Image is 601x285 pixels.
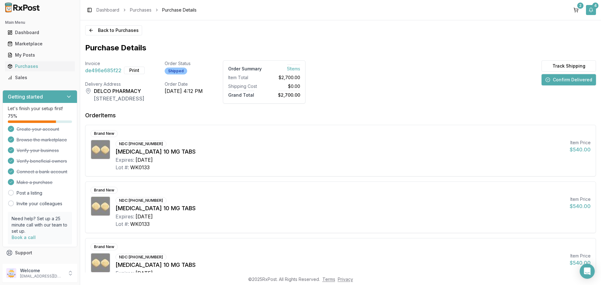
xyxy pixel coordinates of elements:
[17,147,59,154] span: Verify your business
[570,140,591,146] div: Item Price
[90,243,118,250] div: Brand New
[17,126,59,132] span: Create your account
[136,156,153,164] div: [DATE]
[85,25,142,35] button: Back to Purchases
[571,5,581,15] button: 2
[5,49,75,61] a: My Posts
[8,41,72,47] div: Marketplace
[162,7,197,13] span: Purchase Details
[8,93,43,100] h3: Getting started
[570,196,591,202] div: Item Price
[6,268,16,278] img: User avatar
[322,277,335,282] a: Terms
[116,147,565,156] div: [MEDICAL_DATA] 10 MG TABS
[570,202,591,210] div: $540.00
[116,140,167,147] div: NDC: [PHONE_NUMBER]
[90,187,118,194] div: Brand New
[96,7,197,13] nav: breadcrumb
[592,3,598,9] div: 4
[338,277,353,282] a: Privacy
[542,60,596,72] button: Track Shipping
[130,7,152,13] a: Purchases
[8,63,72,69] div: Purchases
[165,68,187,74] div: Shipped
[228,83,262,89] div: Shipping Cost
[165,60,203,67] div: Order Status
[17,137,67,143] span: Browse the marketplace
[3,39,77,49] button: Marketplace
[8,105,72,112] p: Let's finish your setup first!
[91,140,110,159] img: Farxiga 10 MG TABS
[12,235,36,240] a: Book a call
[116,261,565,269] div: [MEDICAL_DATA] 10 MG TABS
[3,73,77,83] button: Sales
[8,52,72,58] div: My Posts
[3,61,77,71] button: Purchases
[96,7,119,13] a: Dashboard
[17,169,67,175] span: Connect a bank account
[278,91,300,98] span: $2,700.00
[85,111,116,120] div: Order Items
[116,220,129,228] div: Lot #:
[228,66,262,72] div: Order Summary
[8,74,72,81] div: Sales
[85,43,596,53] h1: Purchase Details
[20,267,64,274] p: Welcome
[116,269,134,277] div: Expires:
[287,64,300,71] span: 5 Item s
[580,264,595,279] div: Open Intercom Messenger
[116,213,134,220] div: Expires:
[136,269,153,277] div: [DATE]
[116,254,167,261] div: NDC: [PHONE_NUMBER]
[94,95,144,102] div: [STREET_ADDRESS]
[90,130,118,137] div: Brand New
[5,38,75,49] a: Marketplace
[165,81,203,87] div: Order Date
[586,5,596,15] button: 4
[542,74,596,85] button: Confirm Delivered
[124,67,145,74] button: Print
[85,67,121,74] span: de496e685f22
[116,156,134,164] div: Expires:
[116,197,167,204] div: NDC: [PHONE_NUMBER]
[5,72,75,83] a: Sales
[570,259,591,267] div: $540.00
[3,3,43,13] img: RxPost Logo
[15,261,36,267] span: Feedback
[85,60,145,67] div: Invoice
[570,146,591,153] div: $540.00
[8,113,17,119] span: 75 %
[165,87,203,95] div: [DATE] 4:12 PM
[20,274,64,279] p: [EMAIL_ADDRESS][DOMAIN_NAME]
[85,81,145,87] div: Delivery Address
[130,220,150,228] div: WK0133
[12,216,68,234] p: Need help? Set up a 25 minute call with our team to set up.
[3,258,77,270] button: Feedback
[228,91,254,98] span: Grand Total
[5,27,75,38] a: Dashboard
[116,204,565,213] div: [MEDICAL_DATA] 10 MG TABS
[267,74,300,81] div: $2,700.00
[5,61,75,72] a: Purchases
[17,190,42,196] a: Post a listing
[5,20,75,25] h2: Main Menu
[570,253,591,259] div: Item Price
[130,164,150,171] div: WK0133
[3,247,77,258] button: Support
[136,213,153,220] div: [DATE]
[577,3,583,9] div: 2
[91,197,110,216] img: Farxiga 10 MG TABS
[94,87,144,95] div: DELCO PHARMACY
[228,74,262,81] div: Item Total
[17,158,67,164] span: Verify beneficial owners
[267,83,300,89] div: $0.00
[116,164,129,171] div: Lot #:
[17,201,62,207] a: Invite your colleagues
[3,50,77,60] button: My Posts
[17,179,53,186] span: Make a purchase
[3,28,77,38] button: Dashboard
[91,253,110,272] img: Farxiga 10 MG TABS
[8,29,72,36] div: Dashboard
